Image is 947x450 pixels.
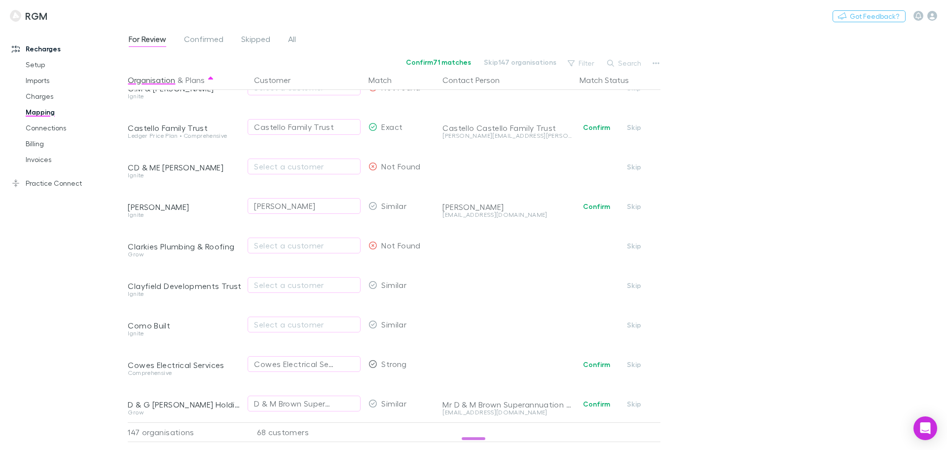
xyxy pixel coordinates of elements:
div: Grow [128,251,242,257]
a: Billing [16,136,133,152]
button: Skip [619,280,650,291]
div: Mr D & M Brown Superannuation Fund [442,400,572,409]
a: Imports [16,73,133,88]
div: Castello Family Trust [128,123,242,133]
span: For Review [129,34,166,47]
div: [PERSON_NAME] [128,202,242,212]
a: Setup [16,57,133,73]
span: Exact [381,122,402,131]
div: Cowes Electrical Services Pty Ltd [254,358,334,370]
button: Skip [619,161,650,173]
div: [EMAIL_ADDRESS][DOMAIN_NAME] [442,409,572,415]
span: Similar [381,280,406,289]
img: RGM's Logo [10,10,21,22]
div: 68 customers [246,422,364,442]
div: Castello Castello Family Trust [442,123,572,133]
button: Contact Person [442,70,511,90]
div: Select a customer [254,319,354,330]
span: Not Found [381,241,420,250]
div: [PERSON_NAME][EMAIL_ADDRESS][PERSON_NAME][DOMAIN_NAME] [442,133,572,139]
button: Filter [563,57,600,69]
button: Confirm [577,359,617,370]
h3: RGM [25,10,47,22]
button: Skip [619,240,650,252]
span: Strong [381,359,406,368]
div: Como Built [128,321,242,330]
span: Similar [381,201,406,210]
div: Select a customer [254,279,354,291]
button: Select a customer [248,277,361,293]
div: [EMAIL_ADDRESS][DOMAIN_NAME] [442,212,572,218]
button: Search [602,57,647,69]
button: Match [368,70,403,90]
div: D & G [PERSON_NAME] Holdings Pty Ltd [128,400,242,409]
span: Confirmed [184,34,223,47]
div: CD & ME [PERSON_NAME] [128,163,242,172]
button: Skip [619,201,650,212]
button: Confirm [577,201,617,212]
span: Not Found [381,162,420,171]
div: Ignite [128,172,242,178]
button: Select a customer [248,159,361,174]
div: Ignite [128,330,242,336]
div: Grow [128,409,242,415]
a: Charges [16,88,133,104]
div: Comprehensive [128,370,242,376]
div: Clayfield Developments Trust [128,281,242,291]
a: Connections [16,120,133,136]
div: Select a customer [254,240,354,251]
button: Match Status [580,70,641,90]
button: Castello Family Trust [248,119,361,135]
span: All [288,34,296,47]
button: Select a customer [248,317,361,332]
div: Castello Family Trust [254,121,334,133]
button: Skip [619,398,650,410]
button: Customer [254,70,302,90]
a: Recharges [2,41,133,57]
div: 147 organisations [128,422,246,442]
button: D & M Brown Superannuation Fund [248,396,361,411]
button: Skip [619,319,650,331]
button: Skip147 organisations [477,56,563,68]
div: [PERSON_NAME] [442,202,572,212]
span: Skipped [241,34,270,47]
div: D & M Brown Superannuation Fund [254,398,334,409]
button: [PERSON_NAME] [248,198,361,214]
div: & [128,70,242,90]
a: Invoices [16,152,133,167]
div: Select a customer [254,161,354,172]
div: Open Intercom Messenger [913,416,937,440]
button: Confirm [577,398,617,410]
button: Confirm71 matches [400,56,477,68]
button: Cowes Electrical Services Pty Ltd [248,356,361,372]
div: Ignite [128,212,242,218]
div: Ignite [128,291,242,297]
a: Mapping [16,104,133,120]
button: Select a customer [248,238,361,253]
button: Skip [619,359,650,370]
span: Similar [381,320,406,329]
button: Organisation [128,70,175,90]
div: Ledger Price Plan • Comprehensive [128,133,242,139]
button: Got Feedback? [833,10,906,22]
button: Confirm [577,122,617,133]
div: Cowes Electrical Services [128,360,242,370]
a: RGM [4,4,54,28]
a: Practice Connect [2,175,133,191]
div: [PERSON_NAME] [254,200,315,212]
button: Skip [619,122,650,133]
button: Plans [185,70,205,90]
span: Similar [381,399,406,408]
div: Clarkies Plumbing & Roofing [128,242,242,251]
div: Ignite [128,93,242,99]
